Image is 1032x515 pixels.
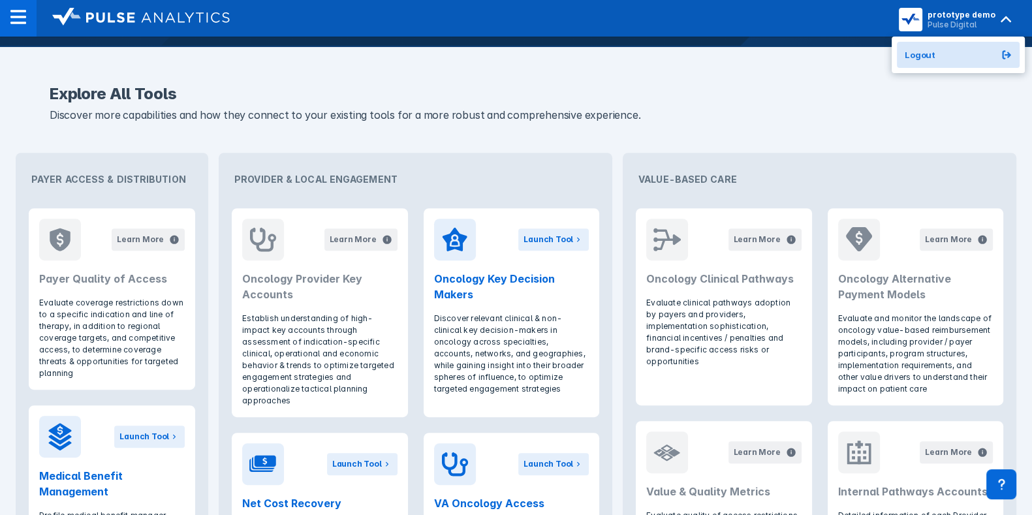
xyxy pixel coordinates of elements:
div: Learn More [734,446,781,458]
button: Launch Tool [518,228,589,251]
h2: VA Oncology Access [434,495,589,511]
div: Launch Tool [332,458,382,470]
button: Launch Tool [518,453,589,475]
p: Discover more capabilities and how they connect to your existing tools for a more robust and comp... [50,107,982,124]
button: Launch Tool [327,453,398,475]
button: Logout [897,42,1020,68]
h2: Payer Quality of Access [39,271,185,287]
h2: Explore All Tools [50,86,982,102]
img: menu--horizontal.svg [10,9,26,25]
div: Payer Access & Distribution [21,158,203,200]
p: Evaluate coverage restrictions down to a specific indication and line of therapy, in addition to ... [39,297,185,379]
div: Launch Tool [524,458,573,470]
h2: Internal Pathways Accounts [838,484,993,499]
div: Pulse Digital [928,20,995,29]
div: Learn More [330,234,377,245]
button: Learn More [112,228,185,251]
img: logo [52,8,230,26]
h2: Oncology Clinical Pathways [646,271,801,287]
div: Provider & Local Engagement [224,158,607,200]
button: Learn More [728,441,802,463]
h2: Medical Benefit Management [39,468,185,499]
h2: Oncology Provider Key Accounts [242,271,397,302]
div: Learn More [117,234,164,245]
p: Establish understanding of high-impact key accounts through assessment of indication-specific cli... [242,313,397,407]
p: Evaluate clinical pathways adoption by payers and providers, implementation sophistication, finan... [646,297,801,367]
button: Learn More [920,228,993,251]
div: Launch Tool [119,431,169,443]
button: Learn More [920,441,993,463]
button: Learn More [324,228,398,251]
p: Evaluate and monitor the landscape of oncology value-based reimbursement models, including provid... [838,313,993,395]
button: Launch Tool [114,426,185,448]
h2: Oncology Alternative Payment Models [838,271,993,302]
img: menu button [901,10,920,29]
div: Learn More [734,234,781,245]
span: Logout [905,50,935,60]
a: logo [37,8,230,29]
div: Value-Based Care [628,158,1011,200]
h2: Net Cost Recovery [242,495,397,511]
div: Learn More [925,446,972,458]
div: prototype demo [928,10,995,20]
div: Learn More [925,234,972,245]
div: Launch Tool [524,234,573,245]
button: Learn More [728,228,802,251]
div: Contact Support [986,469,1016,499]
p: Discover relevant clinical & non-clinical key decision-makers in oncology across specialties, acc... [434,313,589,395]
h2: Value & Quality Metrics [646,484,801,499]
h2: Oncology Key Decision Makers [434,271,589,302]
